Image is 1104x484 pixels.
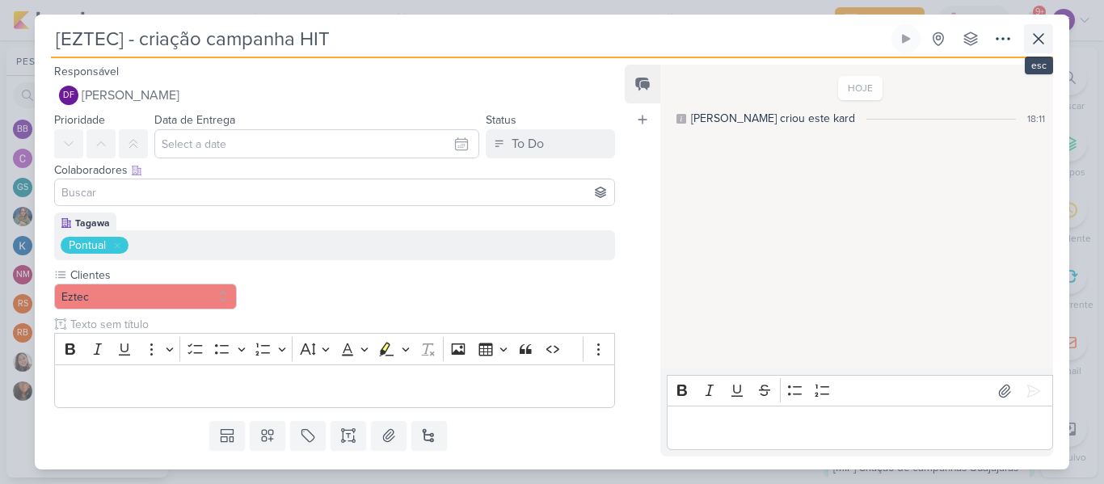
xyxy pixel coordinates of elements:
[58,183,611,202] input: Buscar
[900,32,912,45] div: Ligar relógio
[54,81,615,110] button: DF [PERSON_NAME]
[691,110,855,127] div: Diego criou este kard
[54,333,615,364] div: Editor toolbar
[51,24,888,53] input: Kard Sem Título
[154,129,479,158] input: Select a date
[75,216,110,230] div: Tagawa
[1025,57,1053,74] div: esc
[486,113,516,127] label: Status
[69,267,237,284] label: Clientes
[667,406,1053,450] div: Editor editing area: main
[486,129,615,158] button: To Do
[54,162,615,179] div: Colaboradores
[667,375,1053,406] div: Editor toolbar
[54,284,237,309] button: Eztec
[59,86,78,105] div: Diego Freitas
[1027,112,1045,126] div: 18:11
[69,237,106,254] div: Pontual
[54,65,119,78] label: Responsável
[512,134,544,154] div: To Do
[67,316,615,333] input: Texto sem título
[63,91,74,100] p: DF
[154,113,235,127] label: Data de Entrega
[676,114,686,124] div: Este log é visível à todos no kard
[54,364,615,409] div: Editor editing area: main
[82,86,179,105] span: [PERSON_NAME]
[54,113,105,127] label: Prioridade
